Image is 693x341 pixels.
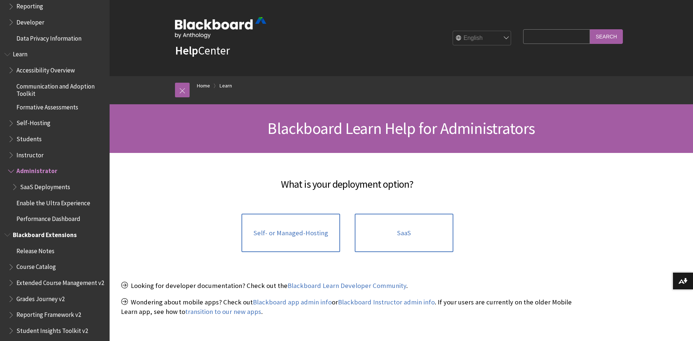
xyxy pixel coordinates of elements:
[16,165,57,175] span: Administrator
[590,29,623,44] input: Search
[16,133,42,143] span: Students
[20,181,70,191] span: SaaS Deployments
[16,325,88,334] span: Student Insights Toolkit v2
[4,48,105,225] nav: Book outline for Blackboard Learn Help
[16,0,43,10] span: Reporting
[16,261,56,271] span: Course Catalog
[16,16,44,26] span: Developer
[397,229,411,237] span: SaaS
[175,17,266,38] img: Blackboard by Anthology
[16,213,80,223] span: Performance Dashboard
[355,214,453,252] a: SaaS
[16,197,90,207] span: Enable the Ultra Experience
[16,101,78,111] span: Formative Assessments
[220,81,232,90] a: Learn
[254,229,328,237] span: Self- or Managed-Hosting
[267,118,535,138] span: Blackboard Learn Help for Administrators
[16,149,43,159] span: Instructor
[16,80,104,97] span: Communication and Adoption Toolkit
[16,32,81,42] span: Data Privacy Information
[16,245,54,255] span: Release Notes
[175,43,198,58] strong: Help
[16,309,81,319] span: Reporting Framework v2
[453,31,511,46] select: Site Language Selector
[241,214,340,252] a: Self- or Managed-Hosting
[121,297,574,316] p: Wondering about mobile apps? Check out or . If your users are currently on the older Mobile Learn...
[16,277,104,286] span: Extended Course Management v2
[121,168,574,192] h2: What is your deployment option?
[16,64,75,74] span: Accessibility Overview
[13,229,77,239] span: Blackboard Extensions
[253,298,332,307] a: Blackboard app admin info
[16,293,65,303] span: Grades Journey v2
[175,43,230,58] a: HelpCenter
[338,298,435,307] a: Blackboard Instructor admin info
[197,81,210,90] a: Home
[185,307,261,316] a: transition to our new apps
[288,281,406,290] a: Blackboard Learn Developer Community
[121,281,574,291] p: Looking for developer documentation? Check out the .
[13,48,27,58] span: Learn
[16,117,50,127] span: Self-Hosting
